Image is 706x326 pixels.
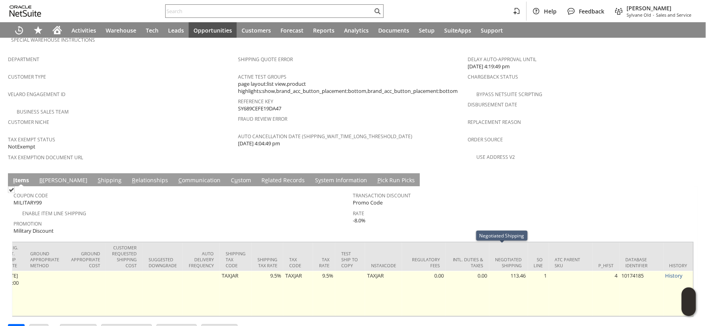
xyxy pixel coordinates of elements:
[229,177,253,185] a: Custom
[414,22,439,38] a: Setup
[132,177,135,184] span: R
[544,8,557,15] span: Help
[8,91,66,98] a: Velaro Engagement ID
[29,22,48,38] div: Shortcuts
[669,263,687,269] div: History
[220,271,251,316] td: TAXJAR
[237,22,276,38] a: Customers
[468,102,518,108] a: Disbursement Date
[141,22,163,38] a: Tech
[446,271,489,316] td: 0.00
[112,245,137,269] div: Customer Requested Shipping Cost
[371,263,396,269] div: NSTaxCode
[555,257,587,269] div: ATC Parent SKU
[238,116,287,123] a: Fraud Review Error
[22,210,86,217] a: Enable Item Line Shipping
[373,22,414,38] a: Documents
[72,27,96,34] span: Activities
[242,27,271,34] span: Customers
[14,193,48,199] a: Coupon Code
[627,4,692,12] span: [PERSON_NAME]
[251,271,283,316] td: 9.5%
[579,8,605,15] span: Feedback
[8,56,39,63] a: Department
[313,177,369,185] a: System Information
[656,12,692,18] span: Sales and Service
[67,22,101,38] a: Activities
[13,177,15,184] span: I
[313,27,335,34] span: Reports
[477,91,543,98] a: Bypass NetSuite Scripting
[238,74,286,81] a: Active Test Groups
[8,154,83,161] a: Tax Exemption Document URL
[344,27,369,34] span: Analytics
[8,119,49,126] a: Customer Niche
[17,109,69,116] a: Business Sales Team
[476,22,508,38] a: Support
[238,56,293,63] a: Shipping Quote Error
[468,63,510,71] span: [DATE] 4:19:49 pm
[14,25,24,35] svg: Recent Records
[534,257,543,269] div: SO Line
[353,210,365,217] a: Rate
[8,137,55,143] a: Tax Exempt Status
[341,251,359,269] div: Test Ship To Copy
[481,27,503,34] span: Support
[375,177,417,185] a: Pick Run Picks
[365,271,402,316] td: TAXJAR
[353,193,411,199] a: Transaction Discount
[149,257,177,269] div: Suggested Downgrade
[14,228,54,235] span: Military Discount
[378,27,409,34] span: Documents
[33,25,43,35] svg: Shortcuts
[665,272,683,280] a: History
[168,27,184,34] span: Leads
[308,22,339,38] a: Reports
[653,12,655,18] span: -
[353,217,366,225] span: -8.0%
[599,263,614,269] div: P_HFST
[30,251,59,269] div: Ground Appropriate Method
[419,27,435,34] span: Setup
[626,257,658,269] div: Database Identifier
[477,154,515,161] a: Use Address V2
[319,257,329,269] div: Tax Rate
[620,271,663,316] td: 10174185
[48,22,67,38] a: Home
[189,251,214,269] div: Auto Delivery Frequency
[0,271,24,316] td: [DATE] 1:00:00 pm
[452,257,484,269] div: Intl. Duties & Taxes
[52,25,62,35] svg: Home
[130,177,170,185] a: Relationships
[289,257,307,269] div: Tax Code
[166,6,373,16] input: Search
[96,177,124,185] a: Shipping
[259,177,307,185] a: Related Records
[402,271,446,316] td: 0.00
[468,56,537,63] a: Delay Auto-Approval Until
[238,98,273,105] a: Reference Key
[106,27,136,34] span: Warehouse
[71,251,100,269] div: Ground Appropriate Cost
[238,133,412,140] a: Auto Cancellation Date (shipping_wait_time_long_threshold_date)
[6,245,18,269] div: Orig. Est. Ship Date
[528,271,549,316] td: 1
[593,271,620,316] td: 4
[189,22,237,38] a: Opportunities
[408,257,440,269] div: Regulatory Fees
[377,177,381,184] span: P
[238,105,281,113] span: SY689CEFE19DA47
[8,187,15,193] img: Checked
[146,27,159,34] span: Tech
[98,177,101,184] span: S
[257,257,277,269] div: Shipping Tax Rate
[176,177,222,185] a: Communication
[276,22,308,38] a: Forecast
[373,6,382,16] svg: Search
[11,37,95,44] a: Special Warehouse Instructions
[682,287,696,316] iframe: Click here to launch Oracle Guided Learning Help Panel
[468,137,503,143] a: Order Source
[39,177,43,184] span: B
[489,271,528,316] td: 113.46
[10,22,29,38] a: Recent Records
